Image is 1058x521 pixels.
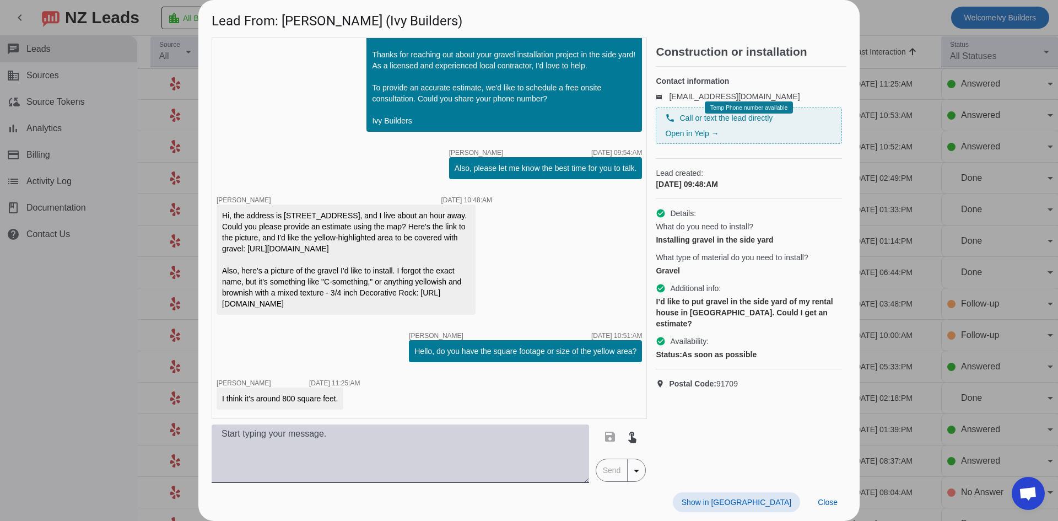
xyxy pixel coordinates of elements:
[409,332,463,339] span: [PERSON_NAME]
[591,149,642,156] div: [DATE] 09:54:AM
[625,430,639,443] mat-icon: touch_app
[670,336,709,347] span: Availability:
[455,163,637,174] div: Also, please let me know the best time for you to talk.​
[656,283,666,293] mat-icon: check_circle
[222,393,338,404] div: I think it's around 800 square feet.
[669,92,800,101] a: [EMAIL_ADDRESS][DOMAIN_NAME]
[679,112,773,123] span: Call or text the lead directly
[656,179,842,190] div: [DATE] 09:48:AM
[670,283,721,294] span: Additional info:
[449,149,504,156] span: [PERSON_NAME]
[673,492,800,512] button: Show in [GEOGRAPHIC_DATA]
[656,336,666,346] mat-icon: check_circle
[656,349,842,360] div: As soon as possible
[656,168,842,179] span: Lead created:
[809,492,846,512] button: Close
[217,379,271,387] span: [PERSON_NAME]
[1012,477,1045,510] div: Open chat
[309,380,360,386] div: [DATE] 11:25:AM
[669,379,716,388] strong: Postal Code:
[682,498,791,507] span: Show in [GEOGRAPHIC_DATA]
[656,234,842,245] div: Installing gravel in the side yard
[818,498,838,507] span: Close
[665,113,675,123] mat-icon: phone
[656,94,669,99] mat-icon: email
[222,210,470,309] div: Hi, the address is [STREET_ADDRESS], and I live about an hour away. Could you please provide an e...
[217,196,271,204] span: [PERSON_NAME]
[656,379,669,388] mat-icon: location_on
[414,346,636,357] div: Hello, do you have the square footage or size of the yellow area?
[669,378,738,389] span: 91709
[656,208,666,218] mat-icon: check_circle
[710,105,787,111] span: Temp Phone number available
[656,221,753,232] span: What do you need to install?
[665,129,719,138] a: Open in Yelp →
[656,296,842,329] div: I’d like to put gravel in the side yard of my rental house in [GEOGRAPHIC_DATA]. Could I get an e...
[591,332,642,339] div: [DATE] 10:51:AM
[372,27,636,126] div: Hi [PERSON_NAME], Thanks for reaching out about your gravel installation project in the side yard...
[656,350,682,359] strong: Status:
[630,464,643,477] mat-icon: arrow_drop_down
[656,46,846,57] h2: Construction or installation
[656,252,808,263] span: What type of material do you need to install?
[656,76,842,87] h4: Contact information
[656,265,842,276] div: Gravel
[441,197,492,203] div: [DATE] 10:48:AM
[670,208,696,219] span: Details:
